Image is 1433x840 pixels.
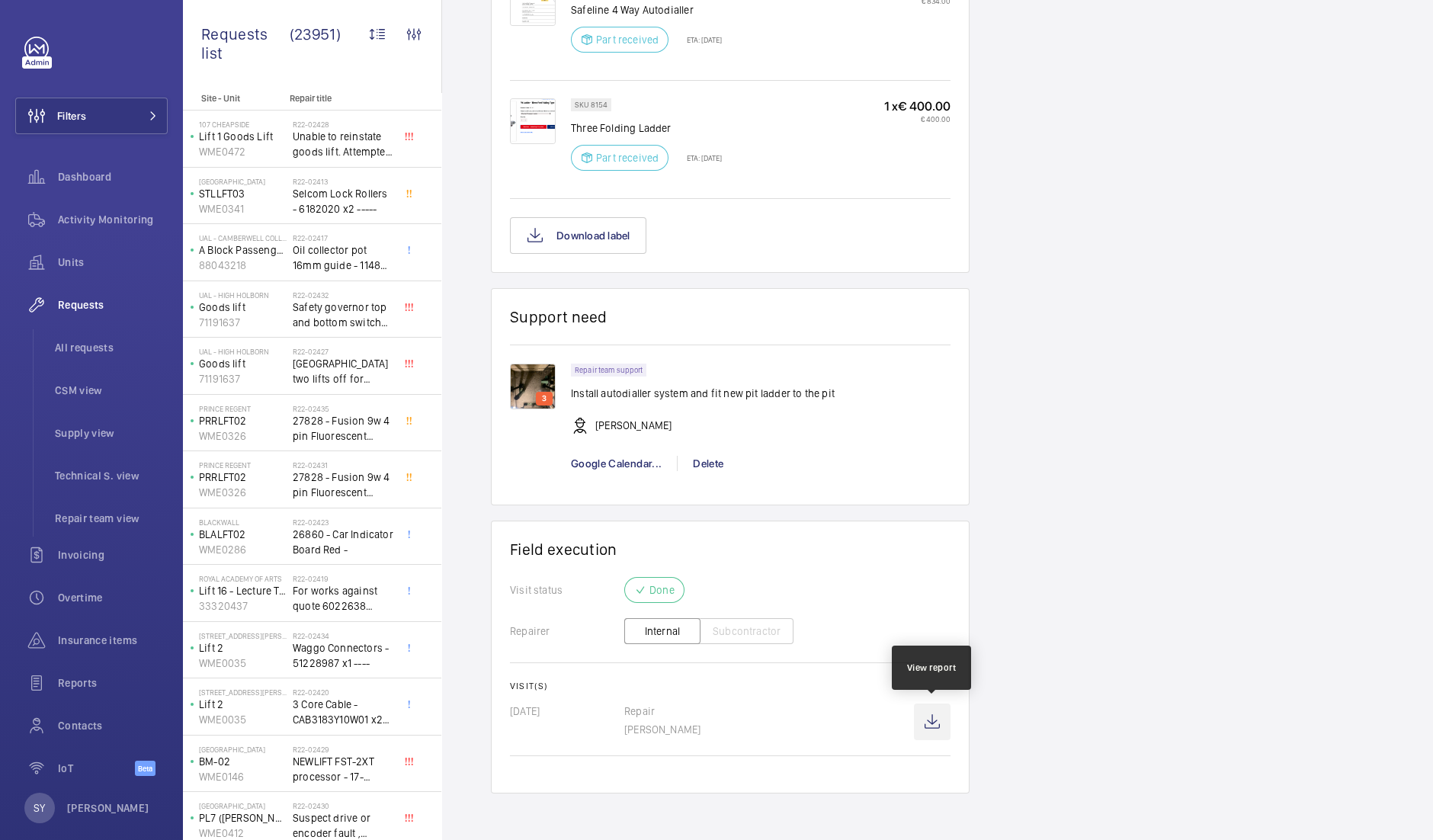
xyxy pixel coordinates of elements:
p: Goods lift [199,300,287,315]
p: [PERSON_NAME] [624,722,914,737]
div: View report [907,661,957,675]
p: A Block Passenger Lift 2 (B) L/H [199,242,287,258]
p: PRRLFT02 [199,413,287,428]
span: Repair team view [55,511,168,526]
p: Lift 2 [199,697,287,712]
p: Safeline 4 Way Autodialler [571,2,722,18]
span: 3 Core Cable - CAB3183Y10W01 x20 ----- [293,697,393,727]
p: SY [34,800,45,816]
span: 27828 - Fusion 9w 4 pin Fluorescent Lamp / Bulb - Used on Prince regent lift No2 car top test con... [293,470,393,500]
h2: R22-02419 [293,574,393,583]
img: 1752181933595-64948d5e-e6d4-4bc0-8998-580b66c808fe [510,364,556,409]
p: Repair team support [575,367,643,373]
span: Unable to reinstate goods lift. Attempted to swap control boards with PL2, no difference. Technic... [293,129,393,159]
p: 71191637 [199,315,287,330]
span: IoT [58,761,135,776]
p: Part received [596,150,659,165]
p: WME0326 [199,485,287,500]
button: Subcontractor [700,618,793,644]
p: SKU 8154 [575,102,608,107]
span: Dashboard [58,169,168,184]
p: Part received [596,32,659,47]
span: Units [58,255,168,270]
button: Internal [624,618,700,644]
div: Delete [677,456,739,471]
p: [DATE] [510,704,624,719]
button: Filters [15,98,168,134]
p: WME0286 [199,542,287,557]
p: WME0035 [199,712,287,727]
span: Requests list [201,24,290,63]
p: WME0146 [199,769,287,784]
span: Safety governor top and bottom switches not working from an immediate defect. Lift passenger lift... [293,300,393,330]
span: All requests [55,340,168,355]
h2: R22-02423 [293,518,393,527]
p: 3 [539,392,550,406]
p: UAL - High Holborn [199,347,287,356]
p: Blackwall [199,518,287,527]
p: STLLFT03 [199,186,287,201]
p: Repair [624,704,914,719]
span: Requests [58,297,168,313]
div: Google Calendar... [571,456,677,471]
p: [PERSON_NAME] [67,800,149,816]
h2: R22-02430 [293,801,393,810]
span: For works against quote 6022638 @£2197.00 [293,583,393,614]
h2: R22-02431 [293,460,393,470]
span: Insurance items [58,633,168,648]
p: Done [649,582,675,598]
p: PRRLFT02 [199,470,287,485]
p: ETA: [DATE] [678,153,722,162]
span: Supply view [55,425,168,441]
p: BM-02 [199,754,287,769]
span: Beta [135,761,155,776]
p: UAL - Camberwell College of Arts [199,233,287,242]
h2: R22-02435 [293,404,393,413]
h2: R22-02432 [293,290,393,300]
span: 26860 - Car Indicator Board Red - [293,527,393,557]
p: WME0341 [199,201,287,216]
p: Goods lift [199,356,287,371]
button: Download label [510,217,646,254]
p: 33320437 [199,598,287,614]
h2: R22-02420 [293,688,393,697]
span: [GEOGRAPHIC_DATA] two lifts off for safety governor rope switches at top and bottom. Immediate de... [293,356,393,386]
h2: R22-02429 [293,745,393,754]
p: PL7 ([PERSON_NAME]) DONT SERVICE [199,810,287,826]
h2: R22-02434 [293,631,393,640]
h1: Field execution [510,540,951,559]
span: Technical S. view [55,468,168,483]
p: 71191637 [199,371,287,386]
span: Waggo Connectors - 51228987 x1 ---- [293,640,393,671]
p: [STREET_ADDRESS][PERSON_NAME] [199,688,287,697]
h2: R22-02413 [293,177,393,186]
p: [PERSON_NAME] [595,418,672,433]
p: Lift 1 Goods Lift [199,129,287,144]
h2: R22-02428 [293,120,393,129]
span: Filters [57,108,86,123]
p: [GEOGRAPHIC_DATA] [199,745,287,754]
p: BLALFT02 [199,527,287,542]
p: Lift 2 [199,640,287,656]
img: XWKJsw6Z9a34SSP2Sg9D2WlZEWKY9zMpS1h4N6anwkGd4a-3.png [510,98,556,144]
span: Invoicing [58,547,168,563]
span: Contacts [58,718,168,733]
span: Oil collector pot 16mm guide - 11482 x2 [293,242,393,273]
p: [STREET_ADDRESS][PERSON_NAME] [199,631,287,640]
span: 27828 - Fusion 9w 4 pin Fluorescent Lamp / Bulb - Used on Prince regent lift No2 car top test con... [293,413,393,444]
span: Overtime [58,590,168,605]
p: Prince Regent [199,460,287,470]
h2: Visit(s) [510,681,951,691]
p: 88043218 [199,258,287,273]
p: 1 x € 400.00 [884,98,951,114]
p: WME0326 [199,428,287,444]
p: € 400.00 [884,114,951,123]
span: Activity Monitoring [58,212,168,227]
p: royal academy of arts [199,574,287,583]
p: UAL - High Holborn [199,290,287,300]
span: Reports [58,675,168,691]
p: Site - Unit [183,93,284,104]
span: NEWLIFT FST-2XT processor - 17-02000003 1021,00 euros x1 [293,754,393,784]
h1: Support need [510,307,608,326]
p: [GEOGRAPHIC_DATA] [199,177,287,186]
